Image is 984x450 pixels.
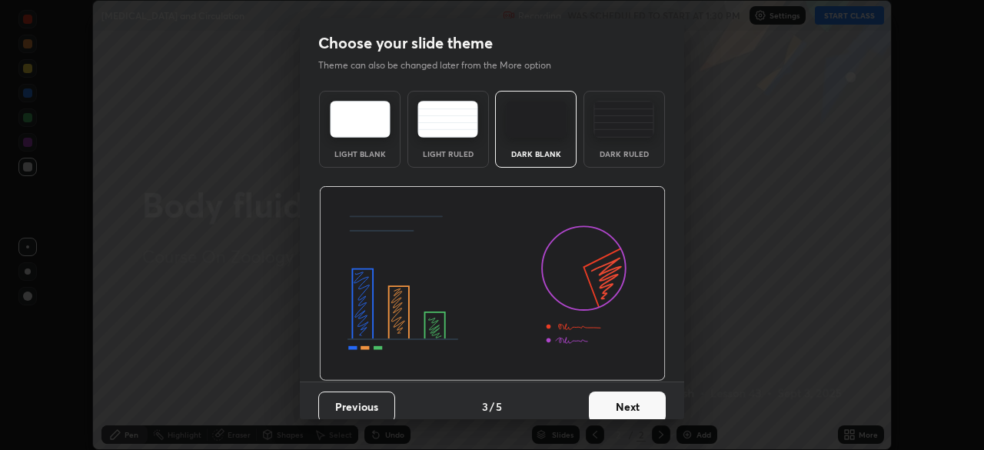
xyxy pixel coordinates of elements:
div: Dark Ruled [593,150,655,158]
button: Previous [318,392,395,422]
img: lightRuledTheme.5fabf969.svg [417,101,478,138]
div: Dark Blank [505,150,567,158]
img: darkRuledTheme.de295e13.svg [593,101,654,138]
h2: Choose your slide theme [318,33,493,53]
p: Theme can also be changed later from the More option [318,58,567,72]
img: darkTheme.f0cc69e5.svg [506,101,567,138]
div: Light Ruled [417,150,479,158]
h4: 5 [496,398,502,415]
h4: 3 [482,398,488,415]
h4: / [490,398,494,415]
button: Next [589,392,666,422]
img: lightTheme.e5ed3b09.svg [330,101,391,138]
div: Light Blank [329,150,391,158]
img: darkThemeBanner.d06ce4a2.svg [319,186,666,382]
